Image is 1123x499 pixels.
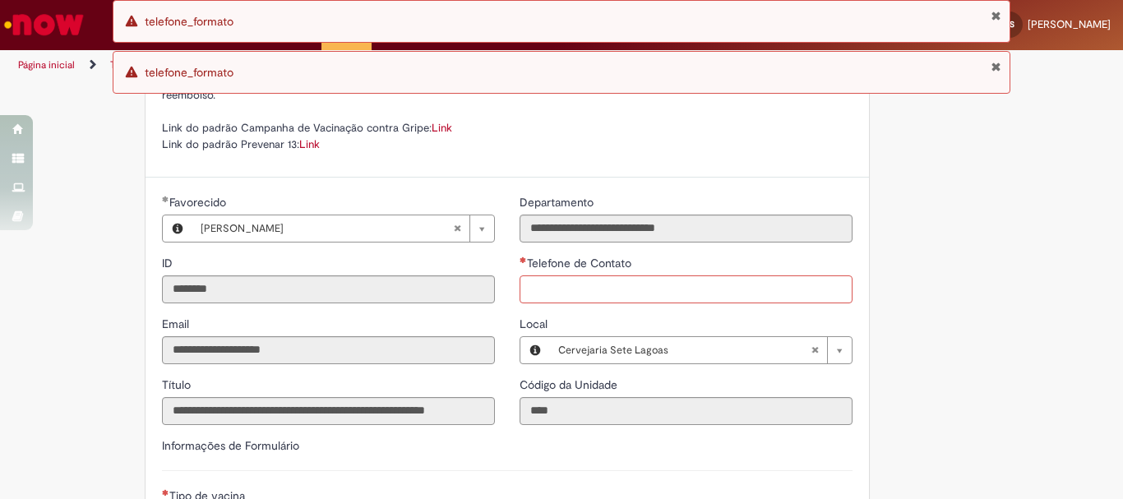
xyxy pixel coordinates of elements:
[558,337,811,363] span: Cervejaria Sete Lagoas
[162,336,495,364] input: Email
[162,397,495,425] input: Título
[110,58,197,72] a: Todos os Catálogos
[520,316,551,331] span: Local
[169,195,229,210] span: Necessários - Favorecido
[527,256,635,270] span: Telefone de Contato
[18,58,75,72] a: Página inicial
[162,377,194,393] label: Somente leitura - Título
[432,121,452,135] a: Link
[299,137,320,151] a: Link
[802,337,827,363] abbr: Limpar campo Local
[162,377,194,392] span: Somente leitura - Título
[162,489,169,496] span: Necessários
[520,275,853,303] input: Telefone de Contato
[991,9,1001,22] button: Fechar Notificação
[162,316,192,332] label: Somente leitura - Email
[520,377,621,393] label: Somente leitura - Código da Unidade
[162,196,169,202] span: Obrigatório Preenchido
[162,137,320,151] span: Link do padrão Prevenar 13:
[162,275,495,303] input: ID
[991,60,1001,73] button: Fechar Notificação
[162,256,176,270] span: Somente leitura - ID
[192,215,494,242] a: [PERSON_NAME]Limpar campo Favorecido
[163,215,192,242] button: Favorecido, Visualizar este registro Erik Rafael Matias Dos Santos
[520,195,597,210] span: Somente leitura - Departamento
[550,337,852,363] a: Cervejaria Sete LagoasLimpar campo Local
[520,194,597,210] label: Somente leitura - Departamento
[520,337,550,363] button: Local, Visualizar este registro Cervejaria Sete Lagoas
[520,397,853,425] input: Código da Unidade
[201,215,453,242] span: [PERSON_NAME]
[12,50,737,81] ul: Trilhas de página
[162,316,192,331] span: Somente leitura - Email
[162,121,452,135] span: Link do padrão Campanha de Vacinação contra Gripe:
[520,215,853,243] input: Departamento
[2,8,86,41] img: ServiceNow
[162,255,176,271] label: Somente leitura - ID
[445,215,469,242] abbr: Limpar campo Favorecido
[162,438,299,453] label: Informações de Formulário
[145,65,233,80] span: telefone_formato
[1028,17,1111,31] span: [PERSON_NAME]
[145,14,233,29] span: telefone_formato
[520,256,527,263] span: Necessários
[520,377,621,392] span: Somente leitura - Código da Unidade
